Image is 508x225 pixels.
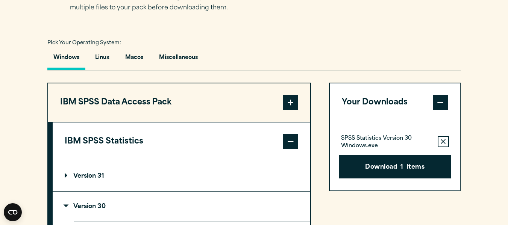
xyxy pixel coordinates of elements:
[53,192,310,222] summary: Version 30
[400,163,403,172] span: 1
[153,49,204,70] button: Miscellaneous
[89,49,115,70] button: Linux
[341,135,432,150] p: SPSS Statistics Version 30 Windows.exe
[53,122,310,161] button: IBM SPSS Statistics
[47,49,85,70] button: Windows
[330,122,460,190] div: Your Downloads
[65,204,106,210] p: Version 30
[4,203,22,221] button: Open CMP widget
[65,173,104,179] p: Version 31
[330,83,460,122] button: Your Downloads
[119,49,149,70] button: Macos
[48,83,310,122] button: IBM SPSS Data Access Pack
[47,41,121,45] span: Pick Your Operating System:
[339,155,451,178] button: Download1Items
[53,161,310,191] summary: Version 31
